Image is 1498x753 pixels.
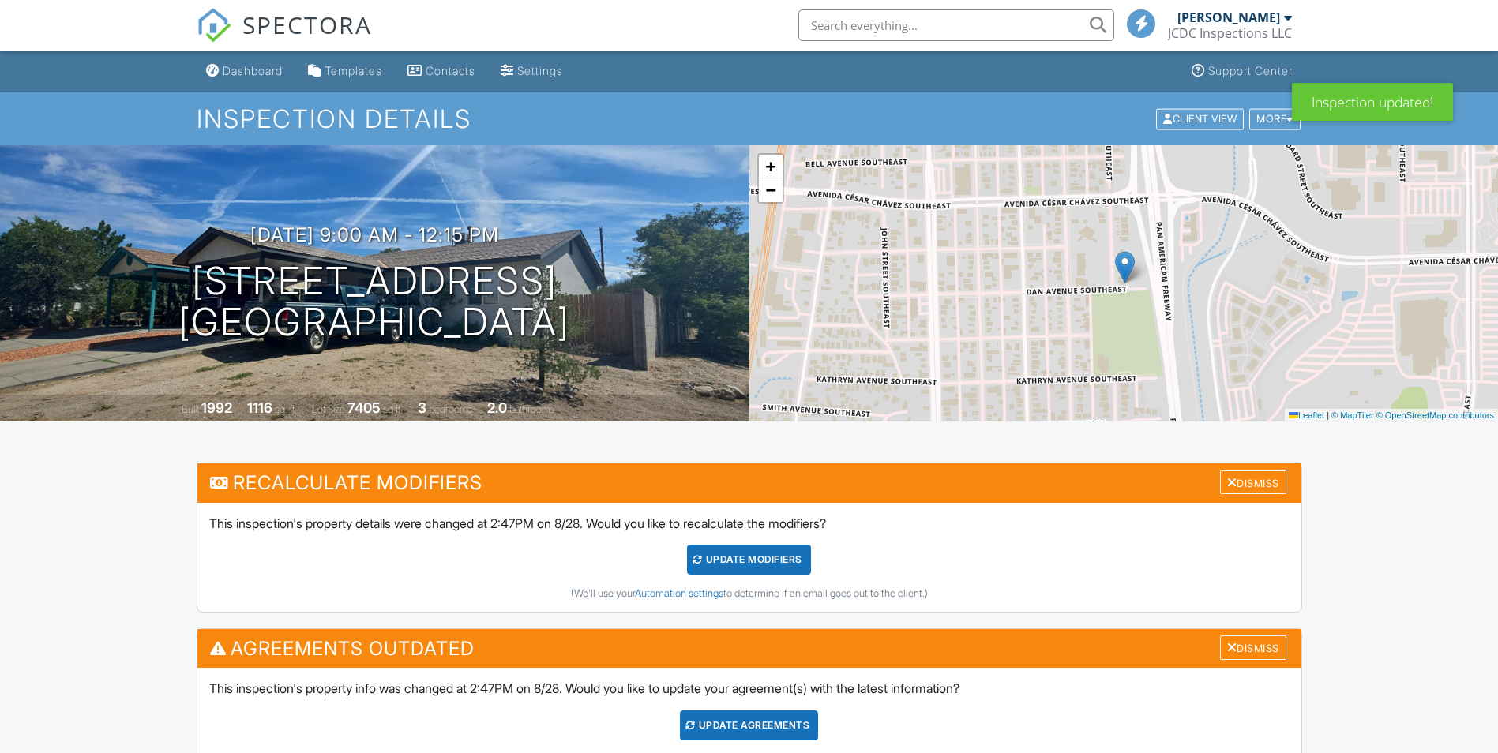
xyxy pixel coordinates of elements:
h1: [STREET_ADDRESS] [GEOGRAPHIC_DATA] [178,260,570,344]
a: Zoom in [759,155,783,178]
span: − [765,180,775,200]
div: 2.0 [487,399,507,416]
div: This inspection's property details were changed at 2:47PM on 8/28. Would you like to recalculate ... [197,503,1301,612]
img: Marker [1115,251,1135,283]
a: Leaflet [1289,410,1324,420]
h3: Recalculate Modifiers [197,463,1301,502]
div: Dashboard [223,64,283,77]
div: Client View [1156,108,1244,129]
div: Update Agreements [680,710,818,740]
div: Inspection updated! [1292,83,1453,121]
a: Automation settings [635,587,723,599]
span: bedrooms [429,403,472,415]
h1: Inspection Details [197,105,1302,133]
span: sq.ft. [383,403,403,415]
span: SPECTORA [242,8,372,41]
div: 3 [418,399,426,416]
div: JCDC Inspections LLC [1168,25,1292,41]
span: bathrooms [509,403,554,415]
span: Built [182,403,199,415]
div: (We'll use your to determine if an email goes out to the client.) [209,587,1290,600]
a: © OpenStreetMap contributors [1376,410,1494,420]
div: Support Center [1208,64,1293,77]
a: © MapTiler [1331,410,1374,420]
h3: Agreements Outdated [197,629,1301,668]
a: SPECTORA [197,21,372,54]
span: sq. ft. [275,403,297,415]
img: The Best Home Inspection Software - Spectora [197,8,231,43]
a: Support Center [1185,57,1299,86]
div: 1992 [201,399,232,416]
span: | [1327,410,1329,420]
input: Search everything... [798,9,1114,41]
div: 1116 [247,399,272,416]
a: Client View [1154,112,1248,124]
h3: [DATE] 9:00 am - 12:15 pm [250,224,499,245]
div: 7405 [347,399,381,416]
a: Dashboard [200,57,289,86]
span: + [765,156,775,176]
span: Lot Size [312,403,345,415]
div: Dismiss [1220,470,1286,495]
a: Contacts [401,57,482,86]
div: Contacts [426,64,475,77]
div: More [1249,108,1301,129]
a: Settings [494,57,569,86]
a: Templates [302,57,389,86]
a: Zoom out [759,178,783,202]
div: Settings [517,64,563,77]
div: UPDATE Modifiers [687,545,811,575]
div: [PERSON_NAME] [1177,9,1280,25]
div: Dismiss [1220,635,1286,660]
div: Templates [325,64,382,77]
